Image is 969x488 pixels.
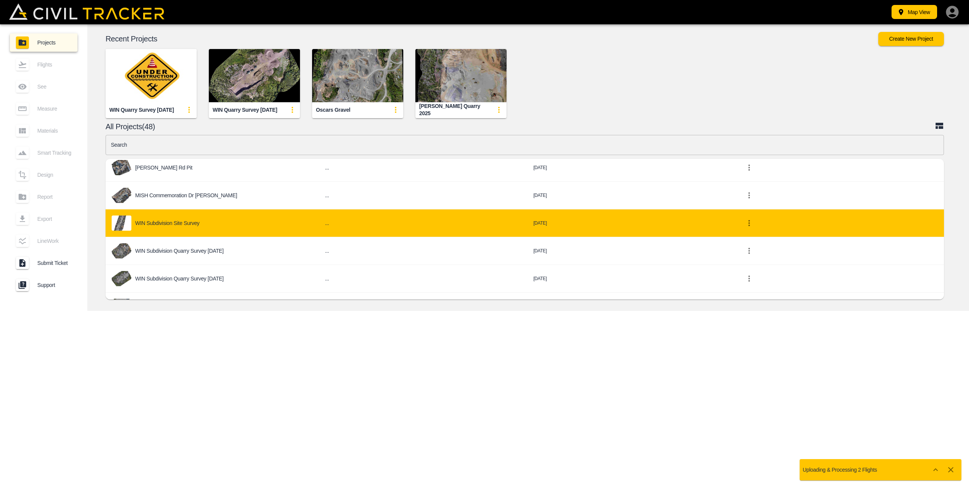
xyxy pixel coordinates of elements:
[135,165,193,171] p: [PERSON_NAME] Rd Pit
[491,102,507,117] button: update-card-details
[527,182,736,209] td: [DATE]
[135,248,224,254] p: WIN Subdivision Quarry Survey [DATE]
[106,124,935,130] p: All Projects(48)
[112,271,131,286] img: project-image
[285,102,300,117] button: update-card-details
[527,265,736,293] td: [DATE]
[112,299,131,314] img: project-image
[209,49,300,102] img: WIN Quarry Survey August 26 2025
[527,237,736,265] td: [DATE]
[928,462,943,477] button: Show more
[419,103,491,117] div: [PERSON_NAME] Quarry 2025
[892,5,937,19] button: Map View
[878,32,944,46] button: Create New Project
[316,106,350,114] div: Oscars Gravel
[415,49,507,102] img: BJ Kapush Quarry 2025
[10,254,77,272] a: Submit Ticket
[527,154,736,182] td: [DATE]
[106,49,197,102] img: WIN Quarry Survey Oct 6 2025
[112,243,131,258] img: project-image
[325,219,521,228] h6: ...
[803,467,877,473] p: Uploading & Processing 2 Flights
[325,246,521,256] h6: ...
[109,106,174,114] div: WIN Quarry Survey [DATE]
[112,215,131,231] img: project-image
[9,3,164,19] img: Civil Tracker
[527,293,736,320] td: [DATE]
[388,102,403,117] button: update-card-details
[37,282,71,288] span: Support
[325,163,521,173] h6: ...
[106,36,878,42] p: Recent Projects
[112,188,131,203] img: project-image
[37,40,71,46] span: Projects
[325,191,521,200] h6: ...
[135,192,237,198] p: MISH Commemoration Dr [PERSON_NAME]
[135,220,199,226] p: WIN Subdivision Site Survey
[10,276,77,294] a: Support
[312,49,403,102] img: Oscars Gravel
[325,274,521,284] h6: ...
[135,276,224,282] p: WIN Subdivision Quarry Survey [DATE]
[527,209,736,237] td: [DATE]
[37,260,71,266] span: Submit Ticket
[181,102,197,117] button: update-card-details
[213,106,277,114] div: WIN Quarry Survey [DATE]
[112,160,131,175] img: project-image
[10,33,77,52] a: Projects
